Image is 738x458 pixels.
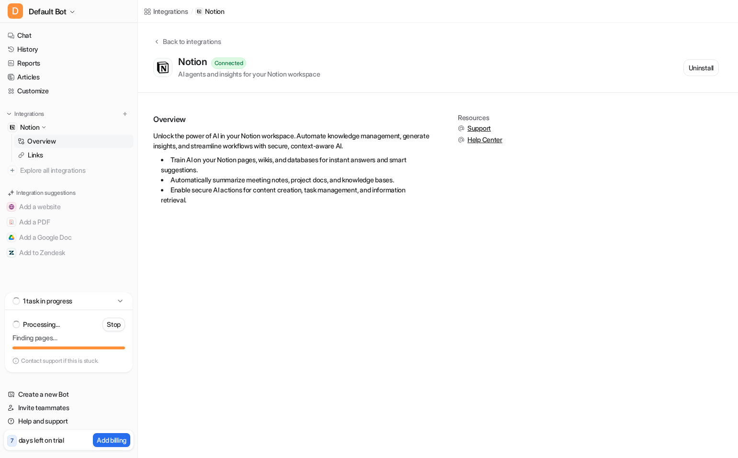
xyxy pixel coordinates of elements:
p: Integration suggestions [16,189,75,197]
img: expand menu [6,111,12,117]
li: Automatically summarize meeting notes, project docs, and knowledge bases. [161,175,431,185]
p: 1 task in progress [23,296,72,306]
a: Articles [4,70,134,84]
button: Add a websiteAdd a website [4,199,134,214]
h2: Overview [153,114,431,125]
a: Chat [4,29,134,42]
img: menu_add.svg [122,111,128,117]
img: Add to Zendesk [9,250,14,256]
span: Default Bot [29,5,67,18]
span: Explore all integrations [20,163,130,178]
a: Customize [4,84,134,98]
button: Support [458,123,502,133]
a: Invite teammates [4,401,134,414]
button: Add a Google DocAdd a Google Doc [4,230,134,245]
p: Integrations [14,110,44,118]
span: / [191,7,193,16]
button: Add to ZendeskAdd to Zendesk [4,245,134,260]
div: Integrations [153,6,188,16]
a: Links [14,148,134,162]
a: Notion iconNotion [195,7,224,16]
img: Notion [156,61,170,74]
p: Add billing [97,435,126,445]
img: explore all integrations [8,166,17,175]
a: Help and support [4,414,134,428]
button: Add a PDFAdd a PDF [4,214,134,230]
img: Notion icon [197,9,202,14]
p: Contact support if this is stuck. [21,357,99,365]
img: support.svg [458,125,465,132]
a: Explore all integrations [4,164,134,177]
img: Notion [10,124,15,130]
div: Resources [458,114,502,122]
button: Uninstall [683,59,719,76]
button: Add billing [93,433,130,447]
div: Back to integrations [160,36,221,46]
li: Train AI on your Notion pages, wikis, and databases for instant answers and smart suggestions. [161,155,431,175]
div: Connected [211,57,247,69]
span: D [8,3,23,19]
button: Stop [102,318,125,331]
li: Enable secure AI actions for content creation, task management, and information retrieval. [161,185,431,205]
p: 7 [11,436,13,445]
p: Links [28,150,43,160]
button: Help Center [458,135,502,145]
div: AI agents and insights for your Notion workspace [178,69,320,79]
img: support.svg [458,136,465,143]
a: History [4,43,134,56]
a: Overview [14,134,134,148]
p: Stop [107,320,121,329]
div: Unlock the power of AI in your Notion workspace. Automate knowledge management, generate insights... [153,131,431,205]
button: Back to integrations [153,36,221,56]
button: Integrations [4,109,47,119]
img: Add a website [9,204,14,210]
p: Overview [27,136,56,146]
span: Support [467,123,491,133]
p: Processing... [23,320,59,329]
p: Finding pages… [12,333,125,343]
img: Add a PDF [9,219,14,225]
p: days left on trial [19,435,64,445]
div: Notion [178,56,211,67]
img: Add a Google Doc [9,235,14,240]
p: Notion [20,123,39,132]
a: Integrations [144,6,188,16]
span: Help Center [467,135,502,145]
a: Reports [4,56,134,70]
p: Notion [205,7,224,16]
a: Create a new Bot [4,388,134,401]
